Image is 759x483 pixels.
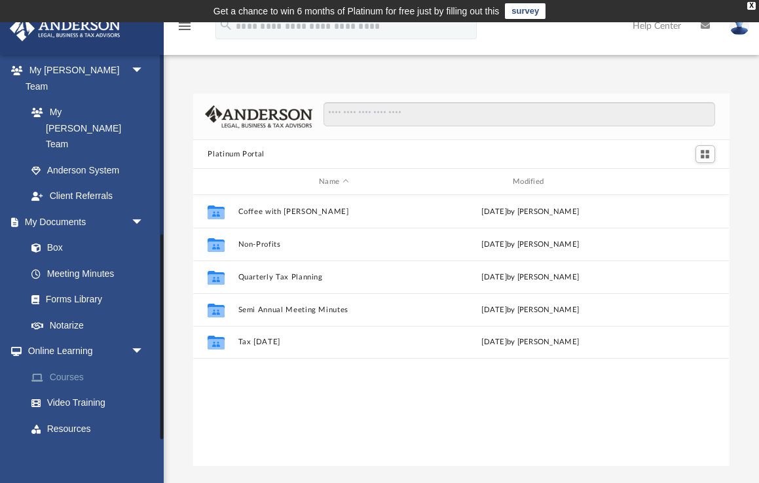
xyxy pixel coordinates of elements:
div: [DATE] by [PERSON_NAME] [435,239,626,251]
a: survey [505,3,546,19]
span: arrow_drop_down [131,58,157,84]
a: Anderson System [18,157,157,183]
button: Switch to Grid View [695,145,715,164]
div: [DATE] by [PERSON_NAME] [435,304,626,316]
div: Modified [435,176,626,188]
button: Platinum Portal [208,149,265,160]
div: [DATE] by [PERSON_NAME] [435,336,626,348]
a: Online Learningarrow_drop_down [9,338,164,365]
a: My Documentsarrow_drop_down [9,209,157,235]
button: Non-Profits [238,240,430,249]
div: close [747,2,756,10]
i: search [219,18,233,32]
a: Forms Library [18,287,151,313]
span: arrow_drop_down [131,209,157,236]
a: My [PERSON_NAME] Team [18,99,151,158]
button: Semi Annual Meeting Minutes [238,306,430,314]
div: Name [238,176,429,188]
img: User Pic [730,16,749,35]
a: Courses [18,364,164,390]
div: [DATE] by [PERSON_NAME] [435,272,626,283]
a: Resources [18,416,164,442]
button: Tax [DATE] [238,338,430,346]
a: Notarize [18,312,157,338]
button: Quarterly Tax Planning [238,273,430,281]
a: Video Training [18,390,157,416]
a: My [PERSON_NAME] Teamarrow_drop_down [9,58,157,99]
input: Search files and folders [324,102,714,127]
div: id [199,176,232,188]
a: Box [18,235,151,261]
span: arrow_drop_down [131,338,157,365]
div: grid [193,195,729,467]
div: Get a chance to win 6 months of Platinum for free just by filling out this [213,3,500,19]
i: menu [177,18,193,34]
button: Coffee with [PERSON_NAME] [238,207,430,216]
a: menu [177,25,193,34]
img: Anderson Advisors Platinum Portal [6,16,124,41]
div: id [632,176,724,188]
div: [DATE] by [PERSON_NAME] [435,206,626,218]
a: Meeting Minutes [18,260,157,287]
a: Client Referrals [18,183,157,209]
